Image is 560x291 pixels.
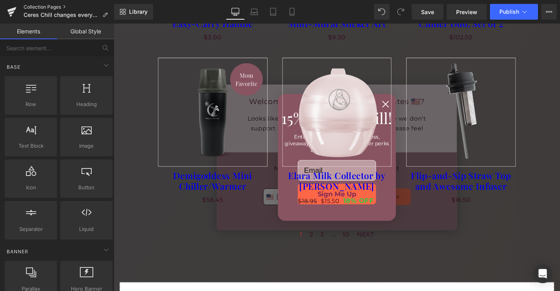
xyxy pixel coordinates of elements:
[262,185,278,194] span: OFF
[245,4,264,20] a: Laptop
[57,24,114,39] a: Global Style
[63,183,110,192] span: Button
[7,100,55,108] span: Row
[447,4,487,20] a: Preview
[180,37,297,153] img: Elara Milk Collector by Lumama
[129,8,148,15] span: Library
[24,4,114,10] a: Collection Pages
[541,4,557,20] button: More
[358,9,383,21] span: $102.50
[374,4,390,20] button: Undo
[312,153,429,179] a: Flip-and-Sip Straw Top and Awesome Infuser
[63,142,110,150] span: Image
[221,220,225,231] span: 3
[7,183,55,192] span: Icon
[229,9,247,21] span: $9.50
[63,100,110,108] span: Heading
[221,184,241,196] span: $15.50
[456,8,477,16] span: Preview
[360,183,381,194] span: $16.50
[499,9,519,15] span: Publish
[533,264,552,283] div: Open Intercom Messenger
[209,220,213,231] span: 2
[24,12,99,18] span: Ceres Chill changes everything!
[180,153,297,179] a: Elara Milk Collector by [PERSON_NAME]
[245,185,259,194] span: 18%
[232,220,237,231] span: ...
[421,8,434,16] span: Save
[283,4,301,20] a: Mobile
[490,4,538,20] button: Publish
[226,4,245,20] a: Desktop
[259,220,277,231] span: NEXT
[244,220,251,231] span: 10
[114,4,153,20] a: New Library
[6,63,21,71] span: Base
[312,37,429,153] img: Flip-and-Sip Straw Top and Awesome Infuser
[96,9,115,21] span: $3.00
[47,153,164,179] a: Demigoddess Mini Chiller/Warmer
[7,225,55,233] span: Separator
[95,183,117,194] span: $58.45
[63,225,110,233] span: Liquid
[47,37,164,153] img: Demigoddess Mini Chiller/Warmer
[6,248,29,255] span: Banner
[197,186,217,193] span: $18.95
[7,142,55,150] span: Text Block
[198,220,201,231] span: 1
[393,4,408,20] button: Redo
[264,4,283,20] a: Tablet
